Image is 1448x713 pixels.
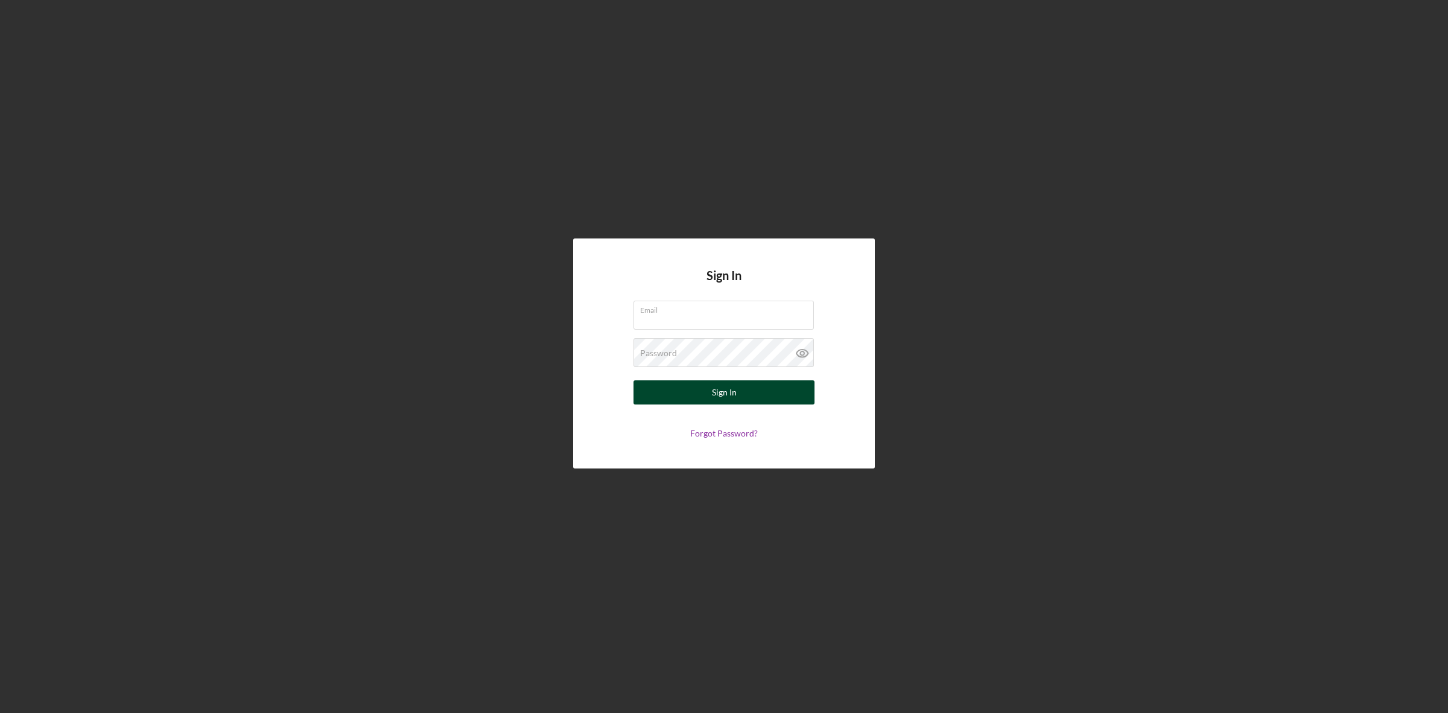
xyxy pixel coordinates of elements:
div: Sign In [712,380,737,404]
a: Forgot Password? [690,428,758,438]
label: Password [640,348,677,358]
label: Email [640,301,814,315]
button: Sign In [634,380,815,404]
h4: Sign In [707,269,741,301]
